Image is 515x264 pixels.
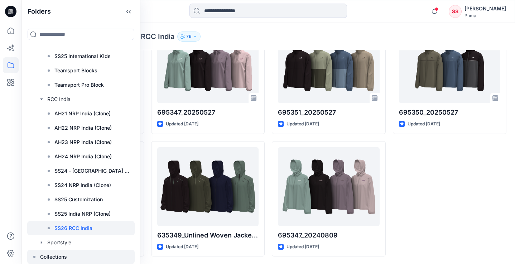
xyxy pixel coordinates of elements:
p: SS26 RCC India [121,32,174,42]
a: 695347_20240809 [278,147,380,226]
p: Teamsport Blocks [54,66,97,75]
p: Teamsport Pro Block [54,81,104,89]
p: 635349_Unlined Woven Jacket M [157,230,259,240]
p: Updated [DATE] [287,120,319,128]
a: 695347_20250527 [157,24,259,103]
p: Collections [40,253,67,261]
div: Puma [465,13,506,18]
p: AH22 NRP India (Clone) [54,124,112,132]
p: SS25 International Kids [54,52,111,61]
p: SS26 RCC India [54,224,92,232]
p: Updated [DATE] [166,243,198,251]
p: AH23 NRP India (Clone) [54,138,112,147]
p: 695347_20240809 [278,230,380,240]
p: SS25 India NRP (Clone) [54,210,111,218]
div: SS [449,5,462,18]
p: 76 [186,33,192,40]
p: SS24 - [GEOGRAPHIC_DATA] (Clone) [54,167,130,175]
p: Updated [DATE] [287,243,319,251]
p: 695351_20250527 [278,107,380,117]
a: 695350_20250527 [399,24,501,103]
a: 695351_20250527 [278,24,380,103]
p: 695350_20250527 [399,107,501,117]
p: SS24 NRP India (Clone) [54,181,111,189]
p: AH24 NRP India (Clone) [54,152,112,161]
p: Updated [DATE] [166,120,198,128]
p: AH21 NRP India (Clone) [54,109,111,118]
p: 695347_20250527 [157,107,259,117]
p: Updated [DATE] [408,120,440,128]
div: [PERSON_NAME] [465,4,506,13]
button: 76 [177,32,201,42]
p: SS25 Customization [54,195,103,204]
a: 635349_Unlined Woven Jacket M [157,147,259,226]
